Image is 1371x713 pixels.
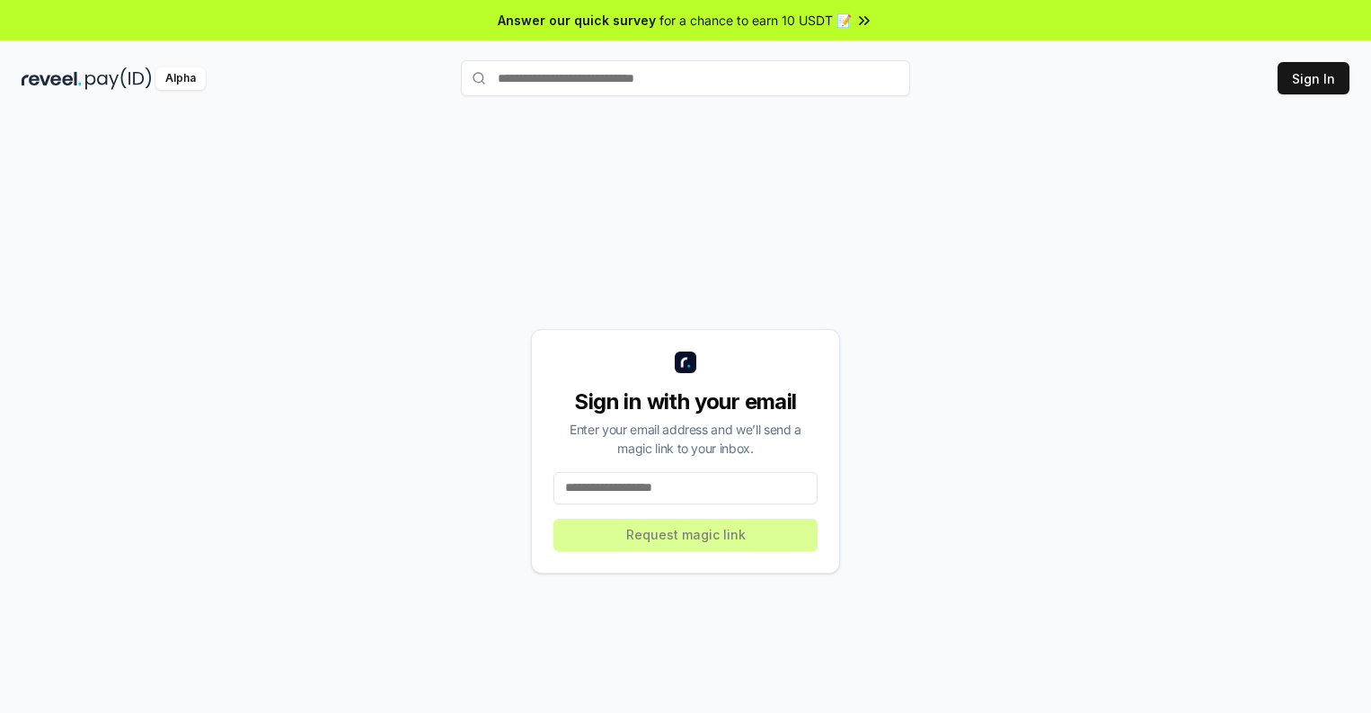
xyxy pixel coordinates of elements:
[675,352,696,373] img: logo_small
[155,67,206,90] div: Alpha
[1278,62,1349,94] button: Sign In
[85,67,152,90] img: pay_id
[498,11,656,30] span: Answer our quick survey
[22,67,82,90] img: reveel_dark
[553,388,818,416] div: Sign in with your email
[553,420,818,458] div: Enter your email address and we’ll send a magic link to your inbox.
[659,11,852,30] span: for a chance to earn 10 USDT 📝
